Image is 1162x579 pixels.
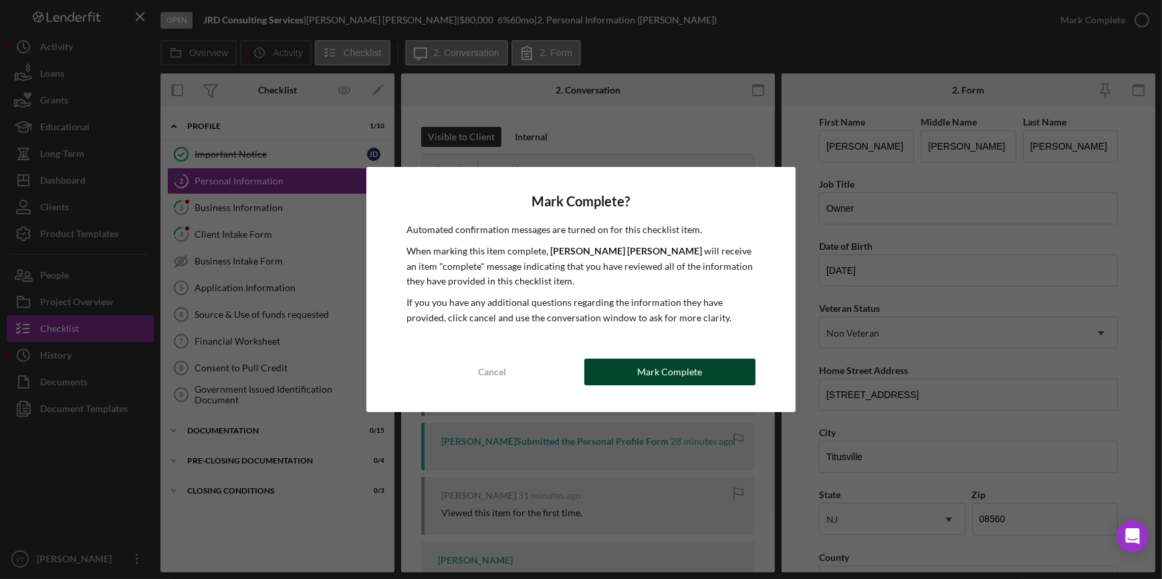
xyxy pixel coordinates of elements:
[637,359,702,385] div: Mark Complete
[406,194,755,209] h4: Mark Complete?
[406,244,755,288] p: When marking this item complete, will receive an item "complete" message indicating that you have...
[550,245,702,256] b: [PERSON_NAME] [PERSON_NAME]
[1117,520,1149,552] div: Open Intercom Messenger
[478,359,506,385] div: Cancel
[406,222,755,237] p: Automated confirmation messages are turned on for this checklist item.
[584,359,756,385] button: Mark Complete
[406,359,578,385] button: Cancel
[406,295,755,325] p: If you you have any additional questions regarding the information they have provided, click canc...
